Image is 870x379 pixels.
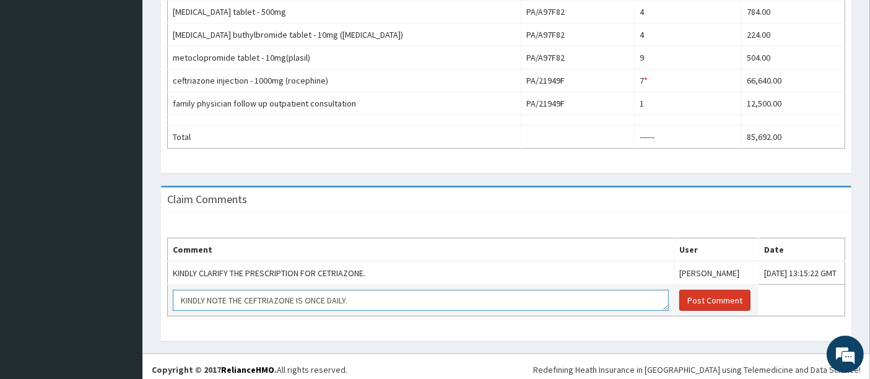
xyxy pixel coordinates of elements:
td: 784.00 [742,1,845,24]
th: Date [759,238,845,262]
td: 1 [634,92,742,115]
img: d_794563401_company_1708531726252_794563401 [23,62,50,93]
td: ------ [634,126,742,149]
td: PA/A97F82 [521,24,634,46]
td: [DATE] 13:15:22 GMT [759,261,845,285]
td: 85,692.00 [742,126,845,149]
td: 504.00 [742,46,845,69]
td: PA/A97F82 [521,1,634,24]
span: We're online! [72,111,171,237]
button: Post Comment [679,290,750,311]
td: PA/21949F [521,69,634,92]
strong: Copyright © 2017 . [152,364,277,375]
td: 7 [634,69,742,92]
textarea: KINDLY NOTE THE CEFTRIAZONE IS ONCE DAILY. [173,290,669,311]
td: KINDLY CLARIFY THE PRESCRIPTION FOR CETRIAZONE. [168,261,674,285]
td: 224.00 [742,24,845,46]
td: [MEDICAL_DATA] buthylbromide tablet - 10mg ([MEDICAL_DATA]) [168,24,521,46]
td: 9 [634,46,742,69]
th: User [674,238,759,262]
td: ceftriazone injection - 1000mg (rocephine) [168,69,521,92]
td: 12,500.00 [742,92,845,115]
td: Total [168,126,521,149]
a: RelianceHMO [221,364,274,375]
div: Minimize live chat window [203,6,233,36]
div: Chat with us now [64,69,208,85]
td: [PERSON_NAME] [674,261,759,285]
td: PA/A97F82 [521,46,634,69]
td: PA/21949F [521,92,634,115]
textarea: Type your message and hit 'Enter' [6,250,236,293]
td: [MEDICAL_DATA] tablet - 500mg [168,1,521,24]
td: 4 [634,1,742,24]
td: family physician follow up outpatient consultation [168,92,521,115]
th: Comment [168,238,674,262]
td: 66,640.00 [742,69,845,92]
h3: Claim Comments [167,194,247,205]
td: metoclopromide tablet - 10mg(plasil) [168,46,521,69]
div: Redefining Heath Insurance in [GEOGRAPHIC_DATA] using Telemedicine and Data Science! [533,364,861,376]
td: 4 [634,24,742,46]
